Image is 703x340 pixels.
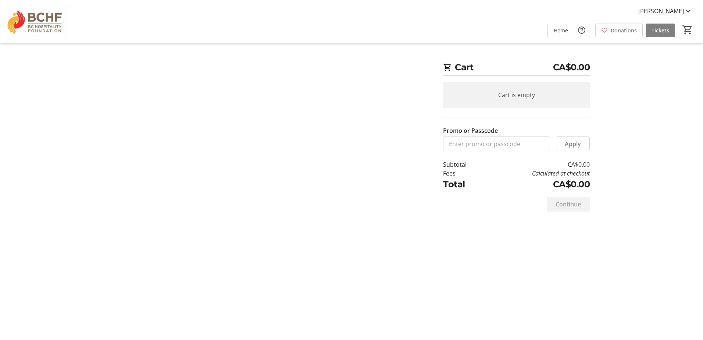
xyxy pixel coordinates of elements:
[4,3,70,40] img: BC Hospitality Foundation's Logo
[646,24,675,37] a: Tickets
[652,26,669,34] span: Tickets
[632,5,699,17] button: [PERSON_NAME]
[443,82,590,108] div: Cart is empty
[486,178,590,191] td: CA$0.00
[443,61,590,76] h2: Cart
[443,169,486,178] td: Fees
[486,169,590,178] td: Calculated at checkout
[611,26,637,34] span: Donations
[565,139,581,148] span: Apply
[443,126,498,135] label: Promo or Passcode
[486,160,590,169] td: CA$0.00
[556,137,590,151] button: Apply
[638,7,684,15] span: [PERSON_NAME]
[595,24,643,37] a: Donations
[681,23,694,36] button: Cart
[548,24,574,37] a: Home
[443,178,486,191] td: Total
[443,137,550,151] input: Enter promo or passcode
[443,160,486,169] td: Subtotal
[574,23,589,38] button: Help
[554,26,568,34] span: Home
[553,61,590,74] span: CA$0.00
